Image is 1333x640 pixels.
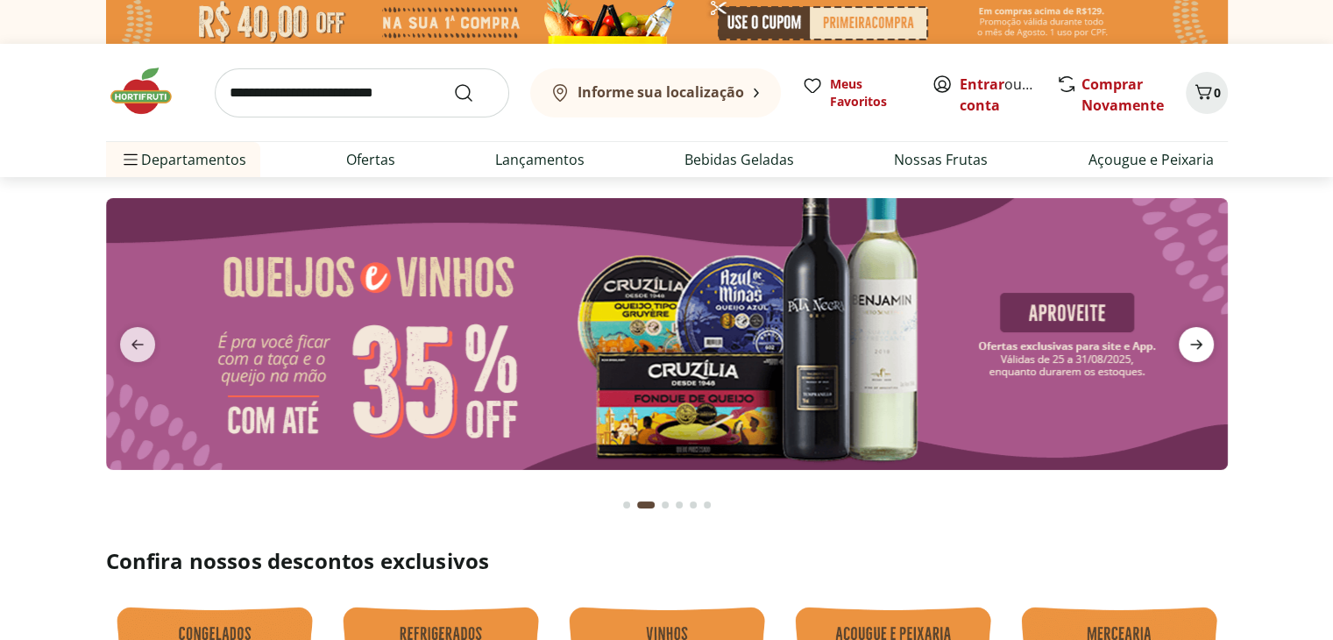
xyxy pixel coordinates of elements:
[960,74,1038,116] span: ou
[453,82,495,103] button: Submit Search
[830,75,911,110] span: Meus Favoritos
[620,484,634,526] button: Go to page 1 from fs-carousel
[215,68,509,117] input: search
[960,75,1056,115] a: Criar conta
[960,75,1004,94] a: Entrar
[1081,75,1164,115] a: Comprar Novamente
[106,327,169,362] button: previous
[530,68,781,117] button: Informe sua localização
[495,149,585,170] a: Lançamentos
[686,484,700,526] button: Go to page 5 from fs-carousel
[894,149,988,170] a: Nossas Frutas
[634,484,658,526] button: Current page from fs-carousel
[802,75,911,110] a: Meus Favoritos
[578,82,744,102] b: Informe sua localização
[672,484,686,526] button: Go to page 4 from fs-carousel
[700,484,714,526] button: Go to page 6 from fs-carousel
[106,547,1228,575] h2: Confira nossos descontos exclusivos
[105,198,1227,470] img: queijos e vinhos
[684,149,794,170] a: Bebidas Geladas
[1186,72,1228,114] button: Carrinho
[120,139,141,181] button: Menu
[1214,84,1221,101] span: 0
[346,149,395,170] a: Ofertas
[120,139,246,181] span: Departamentos
[1165,327,1228,362] button: next
[106,65,194,117] img: Hortifruti
[658,484,672,526] button: Go to page 3 from fs-carousel
[1088,149,1213,170] a: Açougue e Peixaria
